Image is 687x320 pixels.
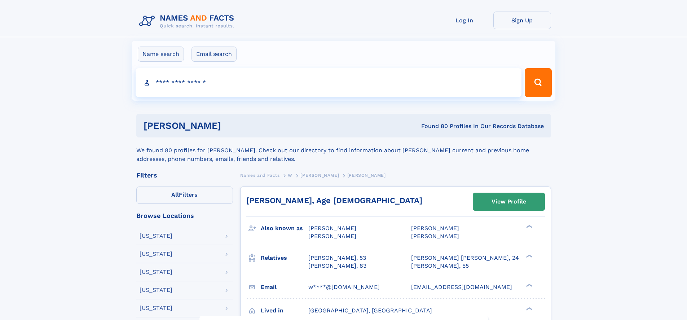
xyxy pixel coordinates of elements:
span: [PERSON_NAME] [347,173,386,178]
a: [PERSON_NAME], 83 [308,262,366,270]
h3: Relatives [261,252,308,264]
span: [PERSON_NAME] [308,233,356,240]
a: [PERSON_NAME], 53 [308,254,366,262]
div: View Profile [492,193,526,210]
span: [EMAIL_ADDRESS][DOMAIN_NAME] [411,284,512,290]
span: [PERSON_NAME] [411,225,459,232]
span: All [171,191,179,198]
a: [PERSON_NAME] [PERSON_NAME], 24 [411,254,519,262]
div: [US_STATE] [140,269,172,275]
div: Found 80 Profiles In Our Records Database [321,122,544,130]
a: W [288,171,292,180]
a: Sign Up [493,12,551,29]
a: Log In [436,12,493,29]
span: [PERSON_NAME] [300,173,339,178]
div: Browse Locations [136,212,233,219]
a: [PERSON_NAME], 55 [411,262,469,270]
label: Email search [191,47,237,62]
h3: Email [261,281,308,293]
span: [PERSON_NAME] [411,233,459,240]
img: Logo Names and Facts [136,12,240,31]
a: [PERSON_NAME] [300,171,339,180]
div: ❯ [524,224,533,229]
span: W [288,173,292,178]
input: search input [136,68,522,97]
label: Name search [138,47,184,62]
button: Search Button [525,68,551,97]
a: Names and Facts [240,171,280,180]
h1: [PERSON_NAME] [144,121,321,130]
div: ❯ [524,254,533,258]
a: [PERSON_NAME], Age [DEMOGRAPHIC_DATA] [246,196,422,205]
h3: Lived in [261,304,308,317]
div: ❯ [524,306,533,311]
div: We found 80 profiles for [PERSON_NAME]. Check out our directory to find information about [PERSON... [136,137,551,163]
div: [US_STATE] [140,305,172,311]
span: [GEOGRAPHIC_DATA], [GEOGRAPHIC_DATA] [308,307,432,314]
div: Filters [136,172,233,179]
a: View Profile [473,193,545,210]
h3: Also known as [261,222,308,234]
label: Filters [136,187,233,204]
div: [US_STATE] [140,233,172,239]
div: ❯ [524,283,533,288]
div: [US_STATE] [140,287,172,293]
div: [US_STATE] [140,251,172,257]
span: [PERSON_NAME] [308,225,356,232]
